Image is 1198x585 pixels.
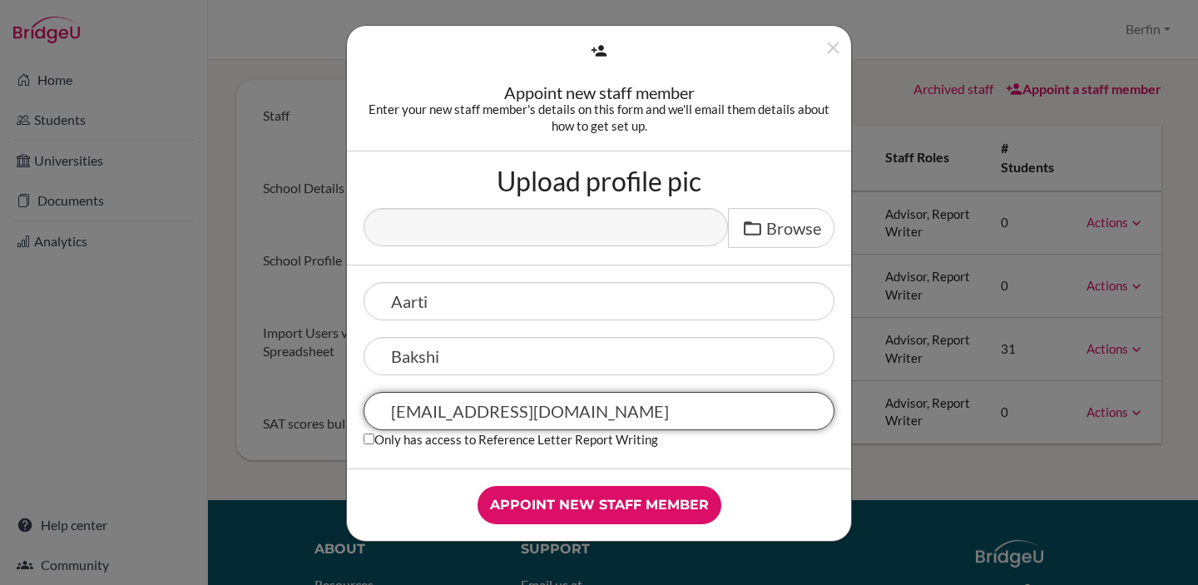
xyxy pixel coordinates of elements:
[497,168,701,195] label: Upload profile pic
[823,37,844,65] button: Close
[364,434,374,444] input: Only has access to Reference Letter Report Writing
[364,84,834,101] div: Appoint new staff member
[364,430,658,448] label: Only has access to Reference Letter Report Writing
[478,486,721,524] input: Appoint new staff member
[364,392,834,430] input: Email
[364,101,834,134] div: Enter your new staff member's details on this form and we'll email them details about how to get ...
[766,218,821,238] span: Browse
[364,282,834,320] input: First name
[364,337,834,375] input: Last name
